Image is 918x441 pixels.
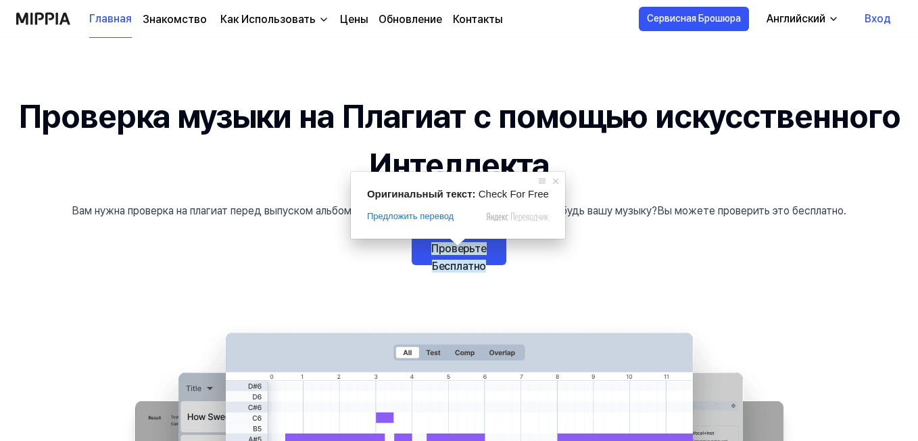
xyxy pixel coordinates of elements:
[72,204,362,217] ya-tr-span: Вам нужна проверка на плагиат перед выпуском альбома?
[318,14,329,25] img: вниз
[379,13,442,26] ya-tr-span: Обновление
[379,11,442,28] a: Обновление
[143,13,207,26] ya-tr-span: Знакомство
[367,188,476,200] span: Оригинальный текст:
[89,11,132,27] ya-tr-span: Главная
[639,7,749,31] button: Сервисная Брошюра
[340,11,368,28] a: Цены
[431,242,487,273] ya-tr-span: Проверьте Бесплатно
[89,1,132,38] a: Главная
[756,5,847,32] button: Английский
[647,11,741,26] ya-tr-span: Сервисная Брошюра
[143,11,207,28] a: Знакомство
[412,233,506,265] a: Проверьте Бесплатно
[767,12,825,25] ya-tr-span: Английский
[453,11,502,28] a: Контакты
[367,210,454,223] span: Предложить перевод
[220,13,316,26] ya-tr-span: Как Использовать
[218,11,329,28] button: Как Использовать
[479,188,549,200] span: Check For Free
[340,13,368,26] ya-tr-span: Цены
[453,13,502,26] ya-tr-span: Контакты
[657,204,846,217] ya-tr-span: Вы можете проверить это бесплатно.
[865,11,891,27] ya-tr-span: Вход
[18,97,900,185] ya-tr-span: Проверка музыки на Плагиат с помощью искусственного Интеллекта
